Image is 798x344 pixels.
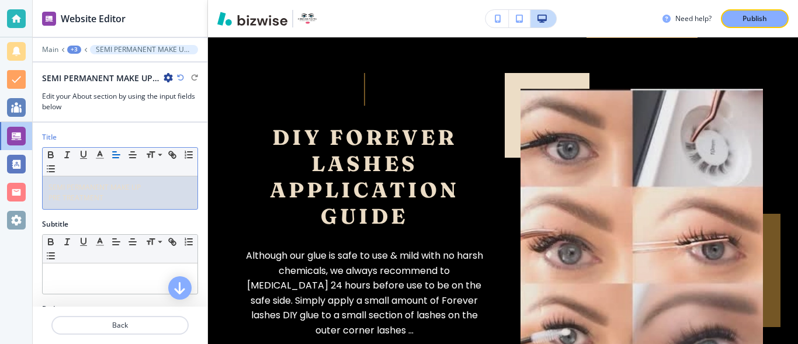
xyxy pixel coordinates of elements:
button: Publish [721,9,789,28]
span: SEMI PERMANENT MAKE UP [48,182,141,192]
button: Back [51,316,189,335]
p: SEMI PERMANENT MAKE UP PRE TREATMENT [96,46,192,54]
p: Although our glue is safe to use & mild with no harsh chemicals, we always recommend to [MEDICAL_... [243,248,485,338]
img: editor icon [42,12,56,26]
h2: Website Editor [61,12,126,26]
h3: Need help? [675,13,712,24]
h2: Title [42,132,57,143]
button: SEMI PERMANENT MAKE UP PRE TREATMENT [90,45,198,54]
h2: Body [42,304,58,314]
h2: Subtitle [42,219,68,230]
span: DIY FOREVER LASHES Application Guide [270,124,467,229]
p: Back [53,320,188,331]
h3: Edit your About section by using the input fields below [42,91,198,112]
img: Bizwise Logo [217,12,287,26]
h2: SEMI PERMANENT MAKE UP PRE TREATMENT [42,72,159,84]
span: PRE TREATMENT [48,193,103,203]
button: Main [42,46,58,54]
p: Publish [743,13,767,24]
img: Your Logo [298,9,317,28]
button: +3 [67,46,81,54]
